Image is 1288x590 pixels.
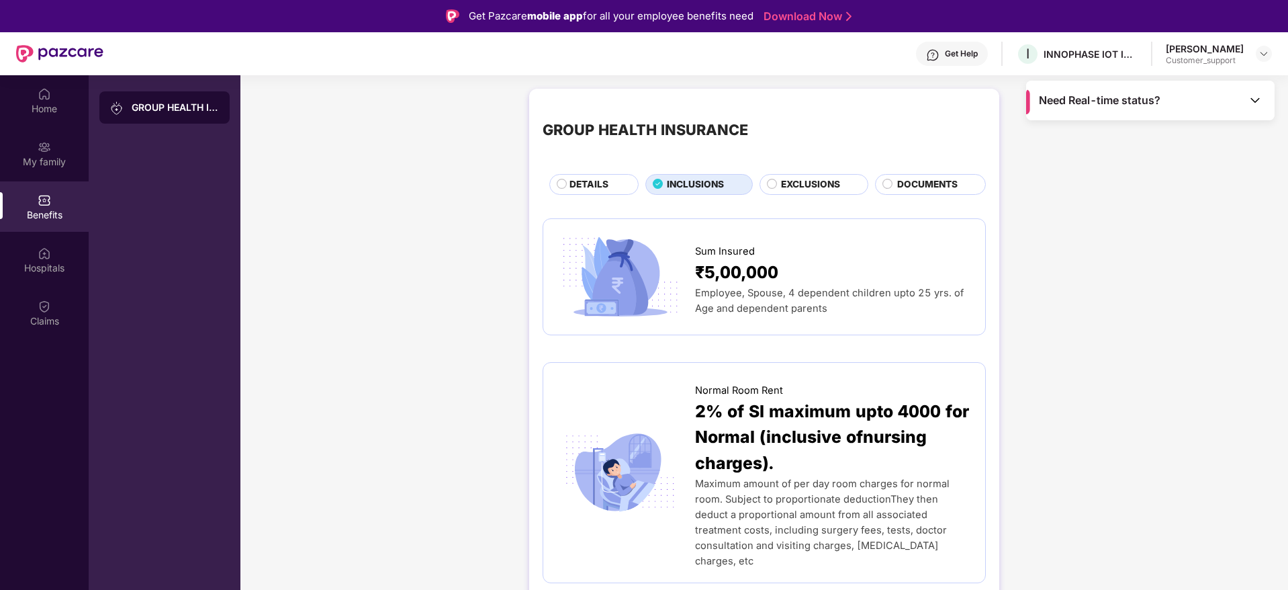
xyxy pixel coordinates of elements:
img: icon [557,233,684,321]
a: Download Now [764,9,847,24]
div: Get Pazcare for all your employee benefits need [469,8,753,24]
img: svg+xml;base64,PHN2ZyBpZD0iRHJvcGRvd24tMzJ4MzIiIHhtbG5zPSJodHRwOi8vd3d3LnczLm9yZy8yMDAwL3N2ZyIgd2... [1258,48,1269,59]
img: svg+xml;base64,PHN2ZyBpZD0iSGVscC0zMngzMiIgeG1sbnM9Imh0dHA6Ly93d3cudzMub3JnLzIwMDAvc3ZnIiB3aWR0aD... [926,48,939,62]
img: New Pazcare Logo [16,45,103,62]
span: DOCUMENTS [897,177,958,192]
img: svg+xml;base64,PHN2ZyBpZD0iSG9tZSIgeG1sbnM9Imh0dHA6Ly93d3cudzMub3JnLzIwMDAvc3ZnIiB3aWR0aD0iMjAiIG... [38,87,51,101]
img: svg+xml;base64,PHN2ZyB3aWR0aD0iMjAiIGhlaWdodD0iMjAiIHZpZXdCb3g9IjAgMCAyMCAyMCIgZmlsbD0ibm9uZSIgeG... [38,140,51,154]
div: GROUP HEALTH INSURANCE [132,101,219,114]
span: DETAILS [569,177,608,192]
div: Get Help [945,48,978,59]
span: ₹5,00,000 [695,259,778,286]
span: EXCLUSIONS [781,177,840,192]
img: icon [557,429,684,517]
img: svg+xml;base64,PHN2ZyB3aWR0aD0iMjAiIGhlaWdodD0iMjAiIHZpZXdCb3g9IjAgMCAyMCAyMCIgZmlsbD0ibm9uZSIgeG... [110,101,124,115]
strong: mobile app [527,9,583,22]
div: [PERSON_NAME] [1166,42,1244,55]
span: Normal Room Rent [695,383,783,398]
div: INNOPHASE IOT INDIA PRIVATE LIMITED [1044,48,1138,60]
img: Stroke [846,9,852,24]
span: I [1026,46,1029,62]
div: GROUP HEALTH INSURANCE [543,118,748,141]
span: Maximum amount of per day room charges for normal room. Subject to proportionate deductionThey th... [695,478,950,567]
span: Need Real-time status? [1039,93,1160,108]
span: 2% of SI maximum upto 4000 for Normal (inclusive ofnursing charges). [695,398,972,477]
span: Sum Insured [695,244,755,259]
img: svg+xml;base64,PHN2ZyBpZD0iQmVuZWZpdHMiIHhtbG5zPSJodHRwOi8vd3d3LnczLm9yZy8yMDAwL3N2ZyIgd2lkdGg9Ij... [38,194,51,207]
img: Toggle Icon [1248,93,1262,107]
span: Employee, Spouse, 4 dependent children upto 25 yrs. of Age and dependent parents [695,287,964,314]
img: Logo [446,9,459,23]
img: svg+xml;base64,PHN2ZyBpZD0iSG9zcGl0YWxzIiB4bWxucz0iaHR0cDovL3d3dy53My5vcmcvMjAwMC9zdmciIHdpZHRoPS... [38,247,51,260]
div: Customer_support [1166,55,1244,66]
span: INCLUSIONS [667,177,724,192]
img: svg+xml;base64,PHN2ZyBpZD0iQ2xhaW0iIHhtbG5zPSJodHRwOi8vd3d3LnczLm9yZy8yMDAwL3N2ZyIgd2lkdGg9IjIwIi... [38,300,51,313]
